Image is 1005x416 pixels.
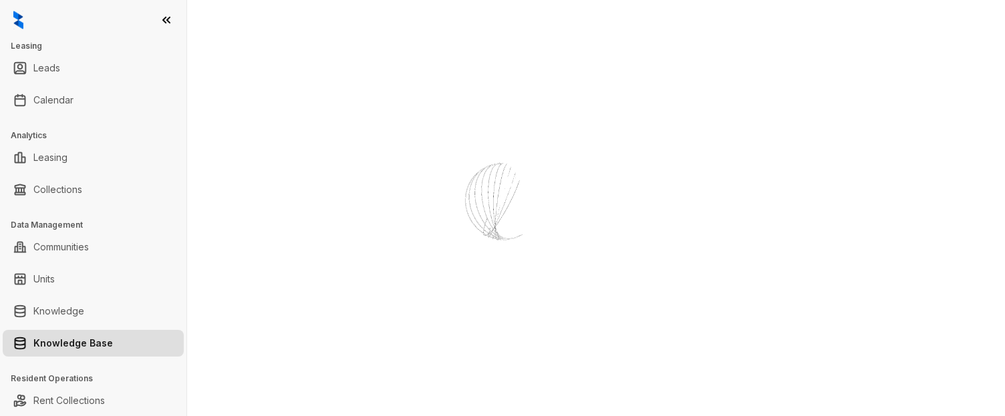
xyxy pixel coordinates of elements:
li: Collections [3,176,184,203]
h3: Leasing [11,40,186,52]
a: Rent Collections [33,387,105,414]
li: Communities [3,234,184,260]
img: Loader [436,135,569,268]
li: Units [3,266,184,292]
li: Rent Collections [3,387,184,414]
a: Knowledge Base [33,330,113,357]
a: Communities [33,234,89,260]
li: Leasing [3,144,184,171]
img: logo [13,11,23,29]
a: Units [33,266,55,292]
a: Calendar [33,87,74,114]
li: Knowledge Base [3,330,184,357]
a: Leads [33,55,60,81]
li: Leads [3,55,184,81]
div: Loading... [479,268,527,282]
h3: Analytics [11,130,186,142]
h3: Data Management [11,219,186,231]
h3: Resident Operations [11,373,186,385]
li: Calendar [3,87,184,114]
li: Knowledge [3,298,184,325]
a: Collections [33,176,82,203]
a: Knowledge [33,298,84,325]
a: Leasing [33,144,67,171]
